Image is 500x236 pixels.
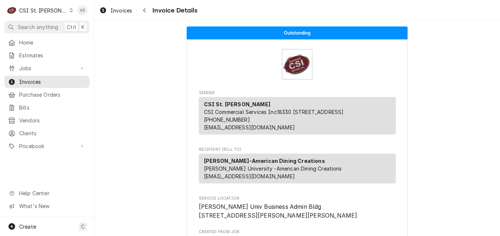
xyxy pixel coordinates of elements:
div: C [7,5,17,15]
a: Invoices [4,76,89,88]
a: Invoices [96,4,135,17]
span: Search anything [18,23,58,31]
span: [PERSON_NAME] Univ Business Admin Bldg [STREET_ADDRESS][PERSON_NAME][PERSON_NAME] [199,203,358,219]
div: Service Location [199,196,396,220]
a: [PHONE_NUMBER] [204,117,250,123]
span: Recipient (Bill To) [199,147,396,153]
div: CSI St. Louis's Avatar [7,5,17,15]
span: Invoices [19,78,86,86]
span: CSI Commercial Services Inc18330 [STREET_ADDRESS] [204,109,344,115]
button: Navigate back [138,4,150,16]
span: Estimates [19,51,86,59]
a: Go to Jobs [4,62,89,74]
div: Recipient (Bill To) [199,154,396,186]
div: Recipient (Bill To) [199,154,396,183]
span: Purchase Orders [19,91,86,99]
strong: CSI St. [PERSON_NAME] [204,101,270,107]
strong: [PERSON_NAME]-American Dining Creations [204,158,325,164]
span: Invoices [110,7,132,14]
a: Vendors [4,114,89,126]
a: Home [4,36,89,49]
a: Estimates [4,49,89,61]
span: Service Location [199,203,396,220]
span: Bills [19,104,86,111]
span: Created From Job [199,229,396,235]
div: Status [187,26,408,39]
a: Go to Pricebook [4,140,89,152]
img: Logo [282,49,313,80]
a: Go to What's New [4,200,89,212]
span: Home [19,39,86,46]
span: Create [19,224,36,230]
span: Vendors [19,117,86,124]
span: C [81,223,85,230]
span: Help Center [19,189,85,197]
a: Purchase Orders [4,89,89,101]
a: Clients [4,127,89,139]
a: [EMAIL_ADDRESS][DOMAIN_NAME] [204,124,295,130]
button: Search anythingCtrlK [4,21,89,33]
a: Go to Help Center [4,187,89,199]
div: Invoice Sender [199,90,396,138]
span: [PERSON_NAME] University -American Dining Creations [EMAIL_ADDRESS][DOMAIN_NAME] [204,165,342,179]
span: Ctrl [67,23,76,31]
div: Invoice Recipient [199,147,396,187]
div: VS [77,5,88,15]
div: CSI St. [PERSON_NAME] [19,7,67,14]
div: Sender [199,97,396,137]
span: What's New [19,202,85,210]
span: Sender [199,90,396,96]
div: Sender [199,97,396,135]
div: Vicky Stuesse's Avatar [77,5,88,15]
span: Outstanding [284,31,311,35]
a: Bills [4,101,89,114]
span: Service Location [199,196,396,201]
span: Jobs [19,64,75,72]
span: K [81,23,85,31]
span: Invoice Details [150,6,197,15]
span: Pricebook [19,142,75,150]
span: Clients [19,129,86,137]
